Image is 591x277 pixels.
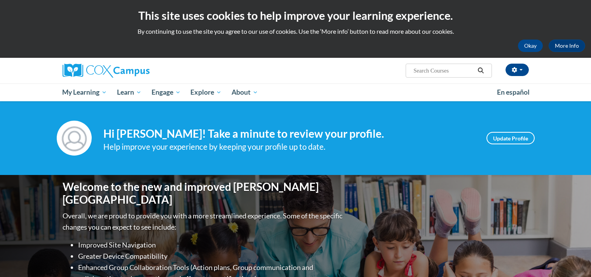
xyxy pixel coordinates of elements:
[51,83,540,101] div: Main menu
[497,88,530,96] span: En español
[185,83,227,101] a: Explore
[486,132,535,144] a: Update Profile
[78,239,344,251] li: Improved Site Navigation
[62,88,107,97] span: My Learning
[63,64,150,78] img: Cox Campus
[63,180,344,206] h1: Welcome to the new and improved [PERSON_NAME][GEOGRAPHIC_DATA]
[63,210,344,233] p: Overall, we are proud to provide you with a more streamlined experience. Some of the specific cha...
[58,83,112,101] a: My Learning
[117,88,141,97] span: Learn
[413,66,475,75] input: Search Courses
[190,88,221,97] span: Explore
[6,8,585,23] h2: This site uses cookies to help improve your learning experience.
[103,127,475,140] h4: Hi [PERSON_NAME]! Take a minute to review your profile.
[518,40,543,52] button: Okay
[549,40,585,52] a: More Info
[146,83,186,101] a: Engage
[475,66,486,75] button: Search
[6,27,585,36] p: By continuing to use the site you agree to our use of cookies. Use the ‘More info’ button to read...
[112,83,146,101] a: Learn
[63,64,210,78] a: Cox Campus
[492,84,535,100] a: En español
[103,140,475,153] div: Help improve your experience by keeping your profile up to date.
[232,88,258,97] span: About
[506,64,529,76] button: Account Settings
[57,121,92,156] img: Profile Image
[152,88,181,97] span: Engage
[560,246,585,271] iframe: Button to launch messaging window
[78,251,344,262] li: Greater Device Compatibility
[227,83,263,101] a: About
